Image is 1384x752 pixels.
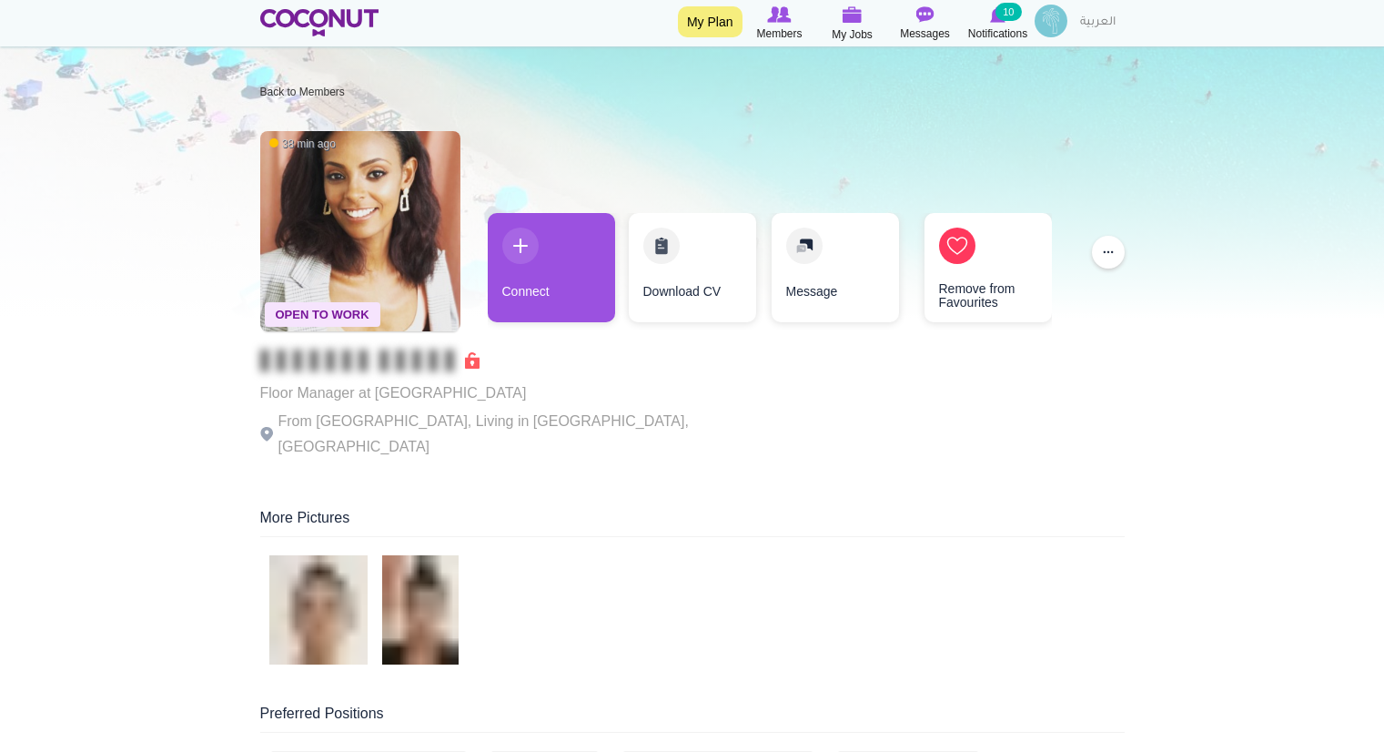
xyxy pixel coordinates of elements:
[269,137,336,152] span: 38 min ago
[968,25,1027,43] span: Notifications
[900,25,950,43] span: Messages
[629,213,756,331] div: 2 / 4
[260,381,761,406] p: Floor Manager at [GEOGRAPHIC_DATA]
[995,3,1021,21] small: 10
[843,6,863,23] img: My Jobs
[678,6,743,37] a: My Plan
[916,6,934,23] img: Messages
[743,5,816,43] a: Browse Members Members
[756,25,802,43] span: Members
[260,409,761,460] p: From [GEOGRAPHIC_DATA], Living in [GEOGRAPHIC_DATA], [GEOGRAPHIC_DATA]
[260,508,1125,537] div: More Pictures
[990,6,1005,23] img: Notifications
[816,5,889,44] a: My Jobs My Jobs
[265,302,380,327] span: Open To Work
[1092,236,1125,269] button: ...
[924,213,1052,322] a: Remove from Favourites
[770,213,897,331] div: 3 / 4
[889,5,962,43] a: Messages Messages
[767,6,791,23] img: Browse Members
[962,5,1035,43] a: Notifications Notifications 10
[1071,5,1125,41] a: العربية
[260,86,345,98] a: Back to Members
[772,213,899,322] a: Message
[911,213,1038,331] div: 4 / 4
[832,25,873,44] span: My Jobs
[260,704,1125,733] div: Preferred Positions
[260,351,480,370] span: Connect to Unlock the Profile
[488,213,615,322] a: Connect
[488,213,615,331] div: 1 / 4
[260,9,379,36] img: Home
[629,213,756,322] a: Download CV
